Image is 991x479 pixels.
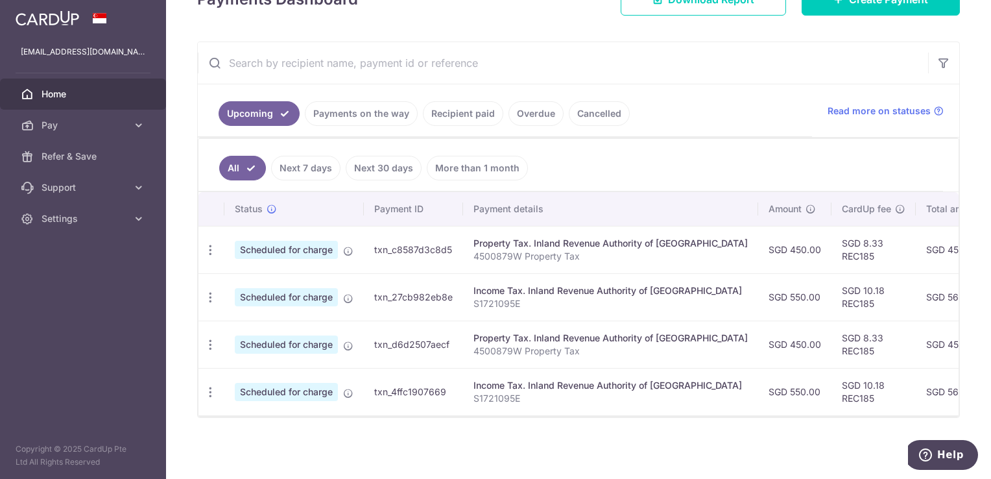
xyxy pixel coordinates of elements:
[235,336,338,354] span: Scheduled for charge
[235,203,263,215] span: Status
[473,250,748,263] p: 4500879W Property Tax
[364,368,463,415] td: txn_4ffc1907669
[423,101,503,126] a: Recipient paid
[42,119,127,132] span: Pay
[831,368,916,415] td: SGD 10.18 REC185
[473,379,748,392] div: Income Tax. Inland Revenue Authority of [GEOGRAPHIC_DATA]
[427,156,528,180] a: More than 1 month
[219,101,300,126] a: Upcoming
[198,42,928,84] input: Search by recipient name, payment id or reference
[235,288,338,306] span: Scheduled for charge
[235,241,338,259] span: Scheduled for charge
[364,192,463,226] th: Payment ID
[364,273,463,321] td: txn_27cb982eb8e
[758,226,831,273] td: SGD 450.00
[758,273,831,321] td: SGD 550.00
[473,297,748,310] p: S1721095E
[831,226,916,273] td: SGD 8.33 REC185
[569,101,630,126] a: Cancelled
[364,321,463,368] td: txn_d6d2507aecf
[828,104,931,117] span: Read more on statuses
[842,203,891,215] span: CardUp fee
[271,156,340,180] a: Next 7 days
[473,332,748,345] div: Property Tax. Inland Revenue Authority of [GEOGRAPHIC_DATA]
[219,156,266,180] a: All
[16,10,79,26] img: CardUp
[831,273,916,321] td: SGD 10.18 REC185
[473,284,748,297] div: Income Tax. Inland Revenue Authority of [GEOGRAPHIC_DATA]
[758,368,831,415] td: SGD 550.00
[473,237,748,250] div: Property Tax. Inland Revenue Authority of [GEOGRAPHIC_DATA]
[463,192,758,226] th: Payment details
[908,440,978,473] iframe: Opens a widget where you can find more information
[42,150,127,163] span: Refer & Save
[42,88,127,101] span: Home
[769,203,802,215] span: Amount
[42,181,127,194] span: Support
[473,392,748,405] p: S1721095E
[831,321,916,368] td: SGD 8.33 REC185
[364,226,463,273] td: txn_c8587d3c8d5
[21,45,145,58] p: [EMAIL_ADDRESS][DOMAIN_NAME]
[828,104,944,117] a: Read more on statuses
[926,203,969,215] span: Total amt.
[473,345,748,358] p: 4500879W Property Tax
[508,101,564,126] a: Overdue
[305,101,418,126] a: Payments on the way
[42,212,127,225] span: Settings
[235,383,338,401] span: Scheduled for charge
[346,156,422,180] a: Next 30 days
[758,321,831,368] td: SGD 450.00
